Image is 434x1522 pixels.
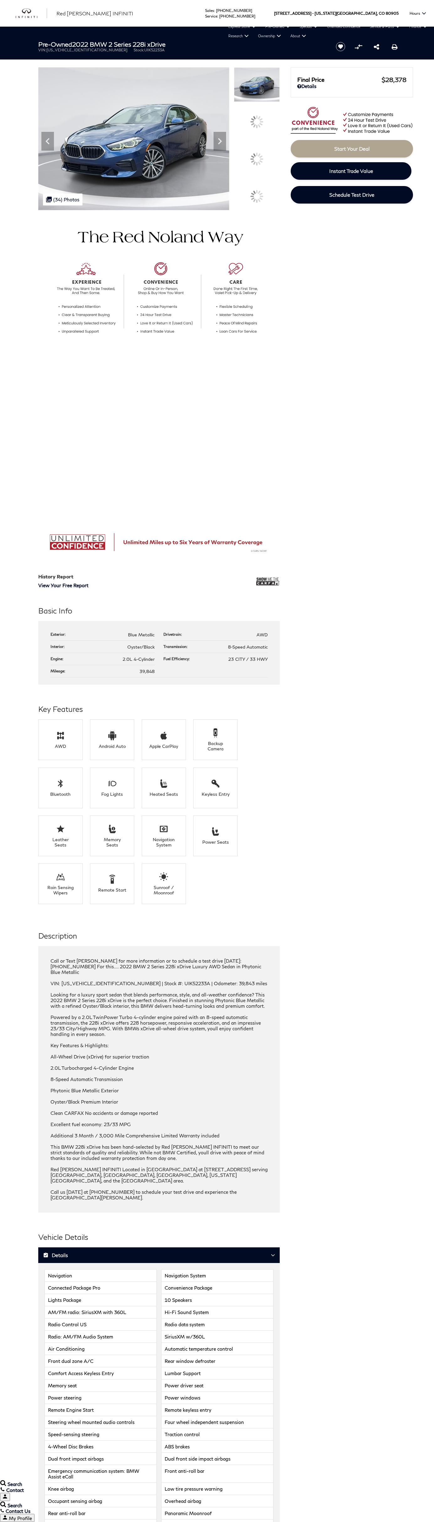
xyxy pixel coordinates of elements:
li: Radio data system [161,1318,273,1331]
div: Remote Start [98,887,127,893]
div: Memory Seats [98,837,127,847]
a: [PHONE_NUMBER] [219,14,255,18]
span: Contact Us [6,1508,30,1514]
div: Call or Text [PERSON_NAME] for more information or to schedule a test drive [DATE]: [PHONE_NUMBER... [50,958,268,1200]
li: Memory seat [45,1380,157,1392]
li: Power driver seat [161,1380,273,1392]
a: Print this Pre-Owned 2022 BMW 2 Series 228i xDrive [392,43,398,50]
li: Remote Engine Start [45,1404,157,1416]
a: Ownership [253,31,286,41]
li: Front dual zone A/C [45,1355,157,1367]
button: Compare vehicle [354,42,363,51]
span: 2.0L 4-Cylinder [123,656,155,662]
a: Research [224,31,253,41]
span: : [217,14,218,18]
div: Mileage: [50,668,68,674]
span: Stock: [134,48,144,52]
li: Steering wheel mounted audio controls [45,1416,157,1428]
li: AM/FM radio: SiriusXM with 360L [45,1306,157,1318]
a: Unlimited Confidence [322,22,365,31]
div: Interior: [50,644,68,649]
img: Used 2022 Blue Metallic BMW 228i xDrive image 1 [38,67,229,210]
span: Blue Metallic [128,632,155,637]
strong: Pre-Owned [38,40,72,48]
span: AWD [257,632,268,637]
h1: 2022 BMW 2 Series 228i xDrive [38,41,325,48]
div: Fuel Efficiency: [163,656,193,661]
img: INFINITI [16,8,47,18]
span: Search [8,1503,22,1508]
span: 39,848 [140,669,155,674]
span: Oyster/Black [127,644,155,650]
li: Four wheel independent suspension [161,1416,273,1428]
div: Apple CarPlay [149,743,178,749]
div: Backup Camera [201,741,230,751]
h2: Vehicle Details [38,1231,280,1243]
a: Start Your Deal [291,140,413,158]
img: Used 2022 Blue Metallic BMW 228i xDrive image 1 [234,67,280,102]
div: Leather Seats [46,837,75,847]
h3: Details [43,1252,271,1258]
a: Specials [295,22,322,31]
a: Schedule Test Drive [291,186,413,204]
span: UIK52233A [144,48,165,52]
li: Front anti-roll bar [161,1465,273,1483]
button: Save vehicle [334,42,347,52]
a: Express Store [224,22,261,31]
a: Finance [405,22,432,31]
li: Radio Control US [45,1318,157,1331]
a: Share this Pre-Owned 2022 BMW 2 Series 228i xDrive [374,43,379,50]
h2: Basic Info [38,605,280,616]
div: Fog Lights [98,791,127,797]
li: Air Conditioning [45,1343,157,1355]
div: Heated Seats [149,791,178,797]
div: Engine: [50,656,66,661]
li: Lights Package [45,1294,157,1306]
li: Emergency communication system: BMW Assist eCall [45,1465,157,1483]
a: Pre-Owned [261,22,295,31]
li: Hi-Fi Sound System [161,1306,273,1318]
a: [STREET_ADDRESS] • [US_STATE][GEOGRAPHIC_DATA], CO 80905 [274,11,399,16]
a: View Your Free Report [38,582,88,588]
div: Power Seats [201,839,230,845]
li: Radio: AM/FM Audio System [45,1331,157,1343]
div: Android Auto [98,743,127,749]
div: Keyless Entry [201,791,230,797]
li: Navigation System [161,1269,273,1282]
span: My Profile [9,1515,32,1521]
span: Final Price [297,76,382,83]
li: 10 Speakers [161,1294,273,1306]
span: VIN: [38,48,46,52]
div: Drivetrain: [163,632,185,637]
h2: History Report [38,574,88,579]
div: Transmission: [163,644,191,649]
h2: Key Features [38,703,280,715]
li: SiriusXM w/360L [161,1331,273,1343]
li: Navigation [45,1269,157,1282]
span: Schedule Test Drive [329,192,374,198]
a: Red [PERSON_NAME] INFINITI [56,10,133,17]
span: [US_VEHICLE_IDENTIFICATION_NUMBER] [46,48,127,52]
a: About [286,31,311,41]
span: Service [205,14,217,18]
a: Final Price $28,378 [297,76,406,83]
img: Unlimited miles up to six years of warranty coverage. [38,529,280,555]
span: Contact [6,1487,24,1493]
a: infiniti [16,8,47,18]
span: 8-Speed Automatic [228,644,268,650]
span: Search [8,1481,22,1487]
span: 23 CITY / 33 HWY [228,656,268,662]
span: $28,378 [382,76,406,83]
li: Speed-sensing steering [45,1428,157,1441]
a: Details [297,83,406,89]
li: Automatic temperature control [161,1343,273,1355]
div: AWD [46,743,75,749]
li: Convenience Package [161,1282,273,1294]
li: Lumbar Support [161,1367,273,1380]
a: [PHONE_NUMBER] [216,8,252,13]
span: : [214,8,215,13]
span: Sales [205,8,214,13]
li: Remote keyless entry [161,1404,273,1416]
li: Power windows [161,1392,273,1404]
nav: Main Navigation [6,22,434,41]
